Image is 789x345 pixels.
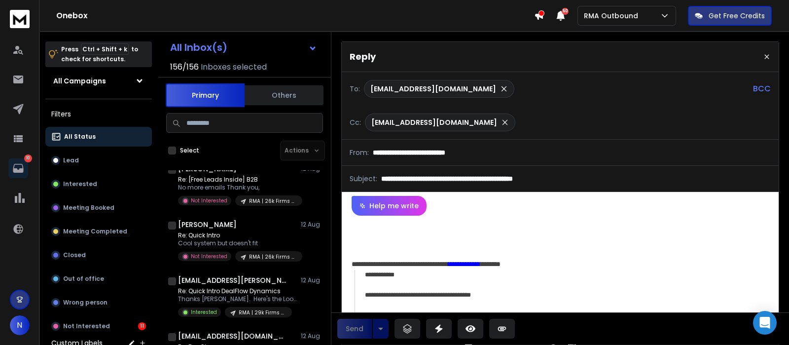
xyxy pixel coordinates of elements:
button: Meeting Booked [45,198,152,218]
button: Primary [166,83,245,107]
p: [EMAIL_ADDRESS][DOMAIN_NAME] [371,117,497,127]
p: No more emails Thank you, [178,184,296,192]
p: Subject: [350,174,377,184]
p: 12 Aug [301,276,323,284]
button: Interested [45,174,152,194]
p: RMA Outbound [584,11,642,21]
h3: Filters [45,107,152,121]
label: Select [180,147,199,154]
button: Not Interested11 [45,316,152,336]
button: Get Free Credits [688,6,772,26]
p: [EMAIL_ADDRESS][DOMAIN_NAME] [370,84,496,94]
p: Interested [63,180,97,188]
button: All Status [45,127,152,147]
p: Out of office [63,275,104,283]
h1: [PERSON_NAME] [178,220,237,230]
p: Wrong person [63,299,108,307]
p: Meeting Booked [63,204,114,212]
h1: All Inbox(s) [170,42,227,52]
h1: [EMAIL_ADDRESS][PERSON_NAME][DOMAIN_NAME] [178,275,287,285]
p: Re: Quick Intro DealFlow Dynamics [178,287,296,295]
p: Re: Quick Intro [178,231,296,239]
p: All Status [64,133,96,141]
p: Interested [191,308,217,316]
p: Press to check for shortcuts. [61,44,138,64]
p: RMA | 26k Firms (Specific Owner Info) [249,197,296,205]
p: Get Free Credits [709,11,765,21]
p: Not Interested [63,322,110,330]
p: Not Interested [191,253,227,260]
button: Closed [45,245,152,265]
p: Meeting Completed [63,228,127,235]
p: 12 Aug [301,332,323,340]
button: Help me write [352,196,427,216]
div: 11 [138,322,146,330]
button: N [10,315,30,335]
button: All Campaigns [45,71,152,91]
p: Reply [350,50,376,64]
p: BCC [753,83,771,95]
a: 10 [8,158,28,178]
h1: Onebox [56,10,534,22]
p: Closed [63,251,86,259]
h3: Inboxes selected [201,61,267,73]
button: Wrong person [45,293,152,312]
p: 12 Aug [301,221,323,229]
h1: [EMAIL_ADDRESS][DOMAIN_NAME] [178,331,287,341]
button: Lead [45,151,152,170]
p: Re: [Free Leads Inside] B2B [178,176,296,184]
span: Ctrl + Shift + k [81,43,129,55]
p: Cc: [350,117,361,127]
p: From: [350,148,369,157]
span: 156 / 156 [170,61,199,73]
p: 10 [24,154,32,162]
p: Cool system but doesn't fit [178,239,296,247]
p: Lead [63,156,79,164]
div: Open Intercom Messenger [753,311,777,335]
button: Others [245,84,323,106]
p: RMA | 26k Firms (Specific Owner Info) [249,253,296,261]
span: 50 [562,8,569,15]
button: All Inbox(s) [162,38,325,57]
button: Meeting Completed [45,222,152,241]
img: logo [10,10,30,28]
p: Not Interested [191,197,227,204]
button: Out of office [45,269,152,289]
h1: All Campaigns [53,76,106,86]
p: RMA | 29k Firms (General Team Info) [239,309,286,316]
p: Thanks [PERSON_NAME]. Here's the Loom video: [URL][DOMAIN_NAME] [[URL][DOMAIN_NAME]] I’m [178,295,296,303]
p: To: [350,84,360,94]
